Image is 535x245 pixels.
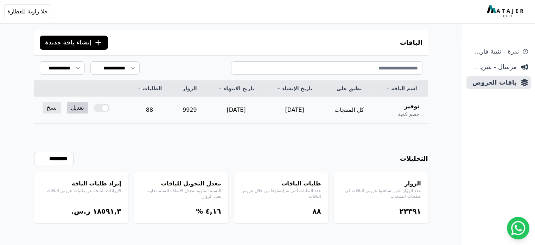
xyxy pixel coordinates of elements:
[41,188,121,194] p: الإيرادات الناتجة عن طلبات عروض الباقات
[341,188,421,199] p: عدد الزوار الذين شاهدوا عروض الباقات في صفحات المنتجات
[135,85,164,92] a: الطلبات
[172,81,207,97] th: الزوار
[141,188,221,199] p: النسبة المئوية لمعدل الاضافة للسلة مقارنة بعدد الزوار
[469,47,519,56] span: ندرة - تنبية قارب علي النفاذ
[400,154,428,164] h3: التحليلات
[43,102,61,114] a: نسخ
[400,38,422,48] h3: الباقات
[93,207,121,215] bdi: ١٨٥٩١,۳
[71,207,90,215] span: ر.س.
[205,207,221,215] bdi: ٤,١٦
[383,85,419,92] a: اسم الباقة
[41,179,121,188] h4: إيراد طلبات الباقة
[241,206,321,216] div: ٨٨
[67,102,88,114] a: تعديل
[241,188,321,199] p: عدد الطلبات التي تم إنشاؤها من خلال عروض الباقات
[341,179,421,188] h4: الزوار
[4,4,51,19] button: حلا زاوية للعطارة
[266,97,324,124] td: [DATE]
[469,78,517,87] span: باقات العروض
[141,179,221,188] h4: معدل التحويل للباقات
[398,111,419,118] span: خصم كمية
[341,206,421,216] div: ٢۳۳٩١
[324,81,375,97] th: تطبق على
[274,85,316,92] a: تاريخ الإنشاء
[172,97,207,124] td: 9929
[324,97,375,124] td: كل المنتجات
[196,207,203,215] span: %
[7,7,48,16] span: حلا زاوية للعطارة
[405,102,420,111] span: توفير
[241,179,321,188] h4: طلبات الباقات
[45,38,91,47] span: إنشاء باقة جديدة
[207,97,265,124] td: [DATE]
[469,62,517,72] span: مرسال - شريط دعاية
[487,5,525,18] img: MatajerTech Logo
[215,85,257,92] a: تاريخ الانتهاء
[40,36,108,50] button: إنشاء باقة جديدة
[127,97,173,124] td: 88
